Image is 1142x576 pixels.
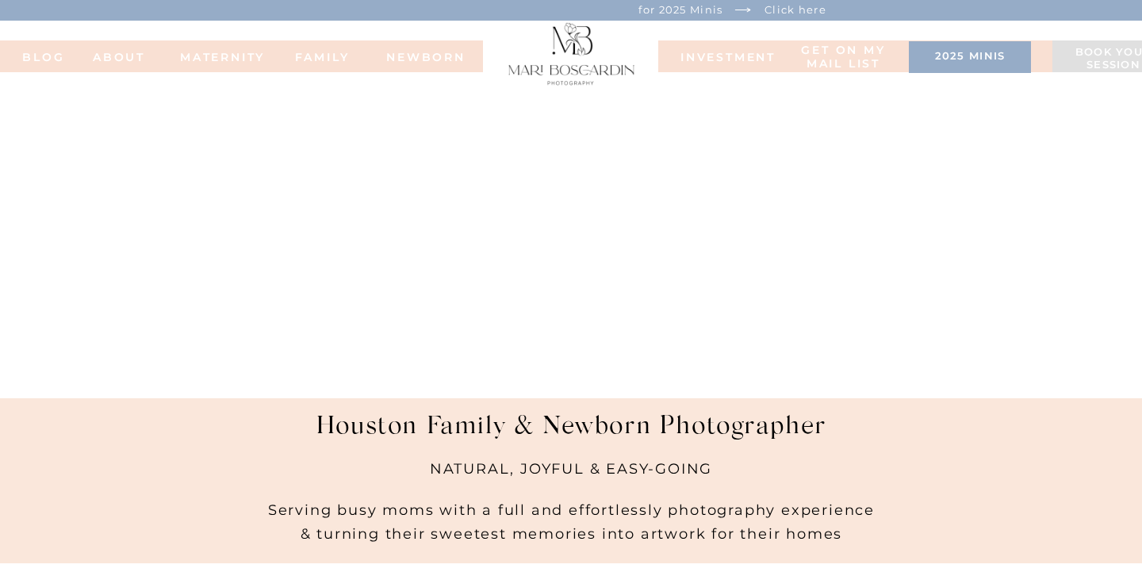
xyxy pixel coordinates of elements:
h2: Serving busy moms with a full and effortlessly photography experience & turning their sweetest me... [247,474,896,563]
a: INVESTMENT [680,51,760,62]
a: Get on my MAIL list [799,44,888,71]
a: ABOUT [75,51,163,62]
h1: Houston Family & Newborn Photographer [264,412,879,457]
a: MATERNITY [180,51,243,62]
a: NEWBORN [381,51,471,62]
a: FAMILy [290,51,354,62]
a: 2025 minis [917,50,1023,66]
h2: NATURAL, JOYFUL & EASY-GOING [359,457,783,490]
a: BLOG [12,51,75,62]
